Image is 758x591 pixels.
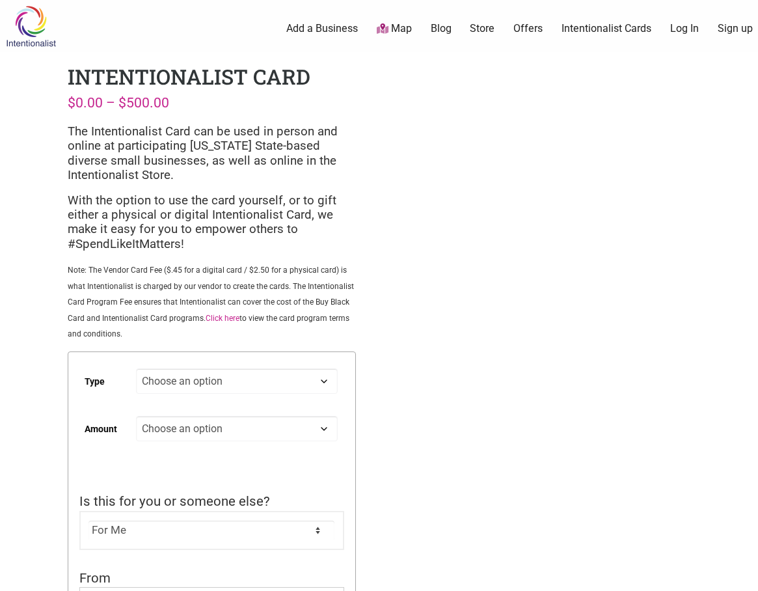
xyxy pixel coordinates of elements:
[377,21,412,36] a: Map
[79,570,111,586] span: From
[85,367,105,396] label: Type
[206,314,239,323] a: Click here
[88,521,334,540] select: Is this for you or someone else?
[85,415,117,444] label: Amount
[106,94,115,111] span: –
[68,94,75,111] span: $
[68,193,356,252] p: With the option to use the card yourself, or to gift either a physical or digital Intentionalist ...
[79,493,270,509] span: Is this for you or someone else?
[68,266,354,338] span: Note: The Vendor Card Fee ($.45 for a digital card / $2.50 for a physical card) is what Intention...
[68,124,356,183] p: The Intentionalist Card can be used in person and online at participating [US_STATE] State-based ...
[118,94,126,111] span: $
[562,21,651,36] a: Intentionalist Cards
[68,62,310,90] h1: Intentionalist Card
[670,21,699,36] a: Log In
[513,21,543,36] a: Offers
[118,94,169,111] bdi: 500.00
[286,21,358,36] a: Add a Business
[470,21,494,36] a: Store
[718,21,753,36] a: Sign up
[68,94,103,111] bdi: 0.00
[431,21,452,36] a: Blog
